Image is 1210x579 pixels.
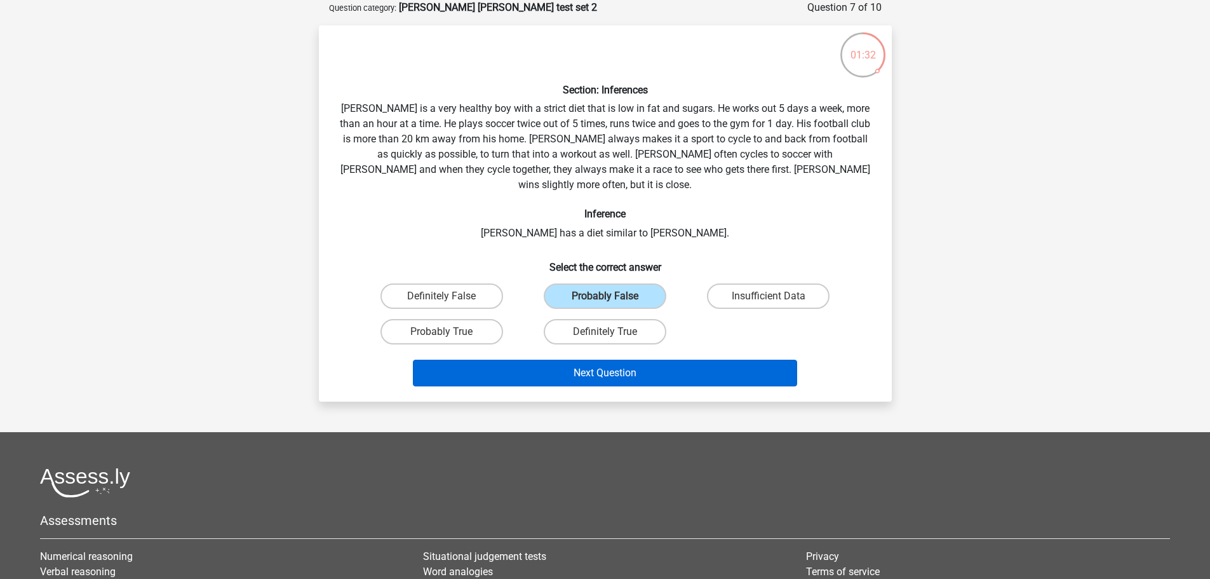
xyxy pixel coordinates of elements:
[40,513,1170,528] h5: Assessments
[339,208,871,220] h6: Inference
[329,3,396,13] small: Question category:
[423,550,546,562] a: Situational judgement tests
[40,468,130,498] img: Assessly logo
[399,1,597,13] strong: [PERSON_NAME] [PERSON_NAME] test set 2
[423,566,493,578] a: Word analogies
[806,566,880,578] a: Terms of service
[380,283,503,309] label: Definitely False
[40,550,133,562] a: Numerical reasoning
[413,360,797,386] button: Next Question
[839,31,887,63] div: 01:32
[544,283,666,309] label: Probably False
[339,251,871,273] h6: Select the correct answer
[806,550,839,562] a: Privacy
[707,283,830,309] label: Insufficient Data
[40,566,116,578] a: Verbal reasoning
[544,319,666,344] label: Definitely True
[339,84,871,96] h6: Section: Inferences
[380,319,503,344] label: Probably True
[324,36,887,392] div: [PERSON_NAME] is a very healthy boy with a strict diet that is low in fat and sugars. He works ou...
